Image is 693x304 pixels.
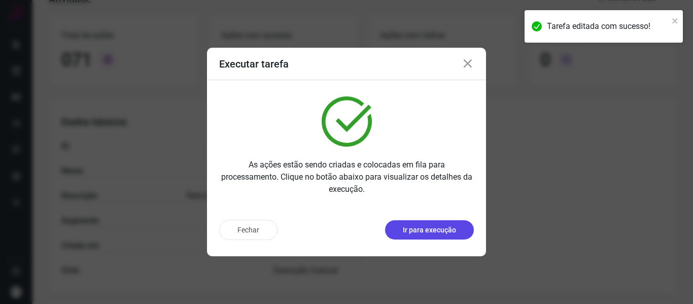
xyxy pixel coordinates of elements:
p: Ir para execução [403,225,456,235]
h3: Executar tarefa [219,58,289,70]
div: Tarefa editada com sucesso! [547,20,669,32]
img: verified.svg [322,96,372,147]
button: Fechar [219,220,278,240]
button: Ir para execução [385,220,474,240]
button: close [672,14,679,26]
p: As ações estão sendo criadas e colocadas em fila para processamento. Clique no botão abaixo para ... [219,159,474,195]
